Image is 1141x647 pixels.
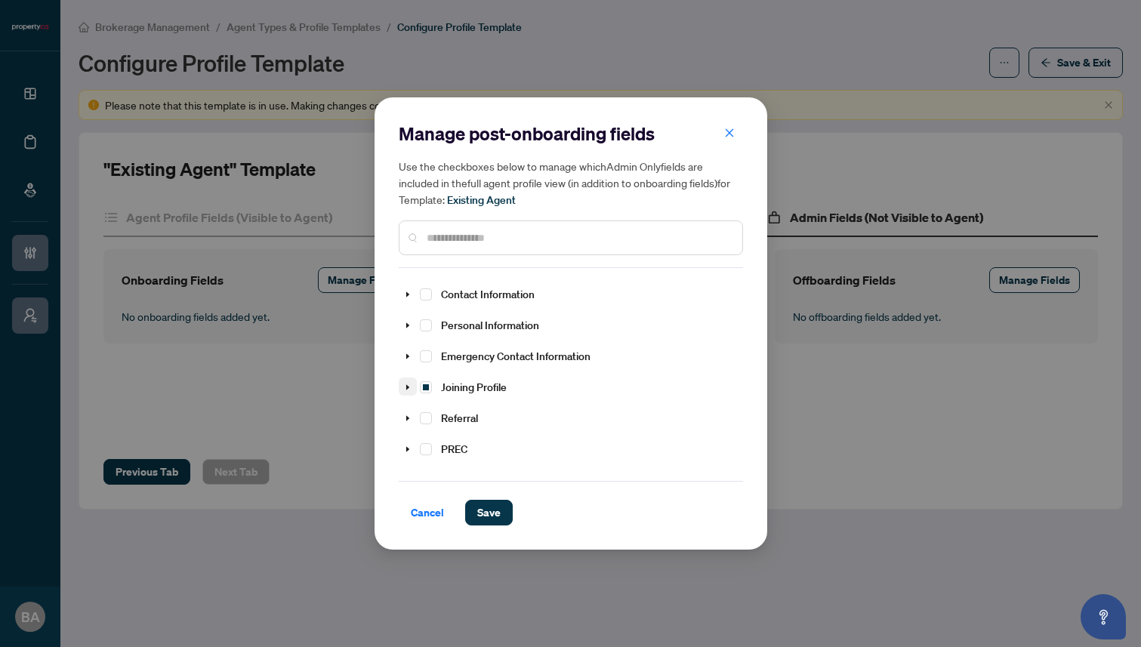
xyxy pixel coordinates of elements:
span: Joining Profile [441,380,507,394]
button: Cancel [399,500,456,525]
span: Existing Agent [447,193,516,207]
span: caret-down [404,322,412,329]
span: Select Personal Information [420,319,432,331]
span: Save [477,501,501,525]
span: Emergency Contact Information [435,347,597,365]
span: Select Contact Information [420,288,432,300]
span: Personal Information [435,316,545,334]
span: Joining Profile [435,377,513,396]
span: Contact Information [435,285,541,303]
h2: Manage post-onboarding fields [399,122,743,146]
span: Cancel [411,501,444,525]
span: Select PREC [420,443,432,455]
span: Select Referral [420,412,432,424]
span: Select Emergency Contact Information [420,350,432,362]
span: Referral [441,411,478,425]
span: PREC [441,442,467,456]
span: caret-down [404,384,412,391]
span: caret-down [404,445,412,453]
span: Personal Information [441,319,539,332]
button: Open asap [1081,594,1126,639]
span: Referral [435,408,484,427]
span: PREC [435,439,473,458]
span: caret-down [404,414,412,422]
span: caret-down [404,291,412,298]
h5: Use the checkboxes below to manage which Admin Only fields are included in the full agent profile... [399,158,743,208]
span: Emergency Contact Information [441,350,591,363]
button: Save [465,500,513,525]
span: caret-down [404,353,412,360]
span: Contact Information [441,288,535,301]
span: close [724,128,735,138]
span: Select Joining Profile [420,381,432,393]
